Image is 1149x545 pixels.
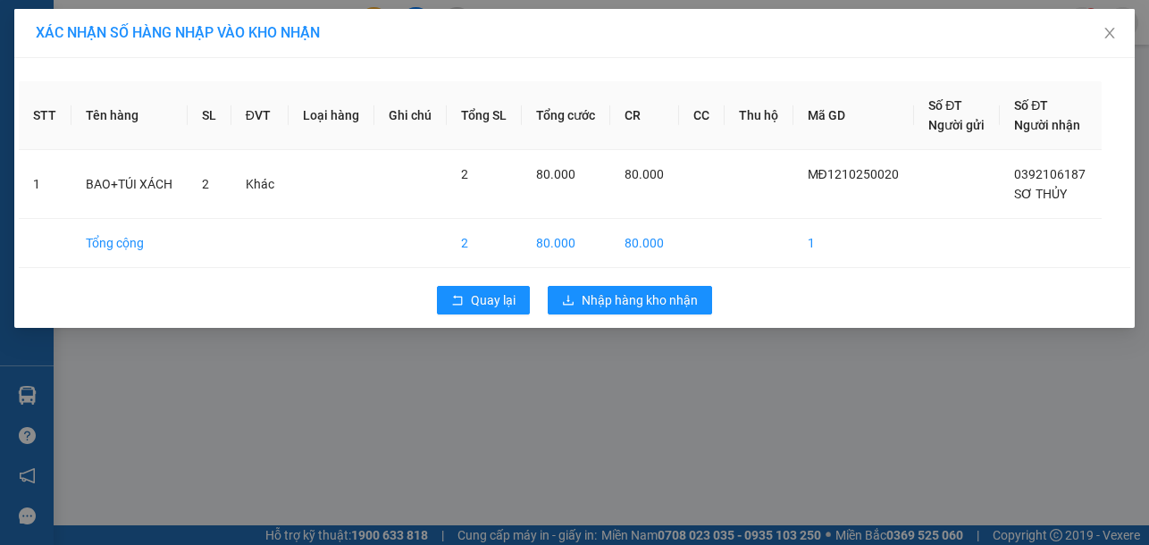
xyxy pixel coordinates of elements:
[928,98,962,113] span: Số ĐT
[19,150,71,219] td: 1
[447,81,522,150] th: Tổng SL
[1103,26,1117,40] span: close
[928,118,985,132] span: Người gửi
[1014,187,1067,201] span: SƠ THỦY
[471,290,516,310] span: Quay lại
[461,167,468,181] span: 2
[188,81,231,150] th: SL
[1085,9,1135,59] button: Close
[19,81,71,150] th: STT
[522,219,610,268] td: 80.000
[610,219,679,268] td: 80.000
[437,286,530,314] button: rollbackQuay lại
[36,24,320,41] span: XÁC NHẬN SỐ HÀNG NHẬP VÀO KHO NHẬN
[808,167,899,181] span: MĐ1210250020
[522,81,610,150] th: Tổng cước
[793,81,915,150] th: Mã GD
[625,167,664,181] span: 80.000
[202,177,209,191] span: 2
[725,81,793,150] th: Thu hộ
[562,294,574,308] span: download
[548,286,712,314] button: downloadNhập hàng kho nhận
[793,219,915,268] td: 1
[71,150,188,219] td: BAO+TÚI XÁCH
[71,81,188,150] th: Tên hàng
[289,81,374,150] th: Loại hàng
[582,290,698,310] span: Nhập hàng kho nhận
[1014,167,1086,181] span: 0392106187
[679,81,725,150] th: CC
[1014,98,1048,113] span: Số ĐT
[374,81,447,150] th: Ghi chú
[447,219,522,268] td: 2
[610,81,679,150] th: CR
[451,294,464,308] span: rollback
[231,150,289,219] td: Khác
[231,81,289,150] th: ĐVT
[71,219,188,268] td: Tổng cộng
[536,167,575,181] span: 80.000
[1014,118,1080,132] span: Người nhận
